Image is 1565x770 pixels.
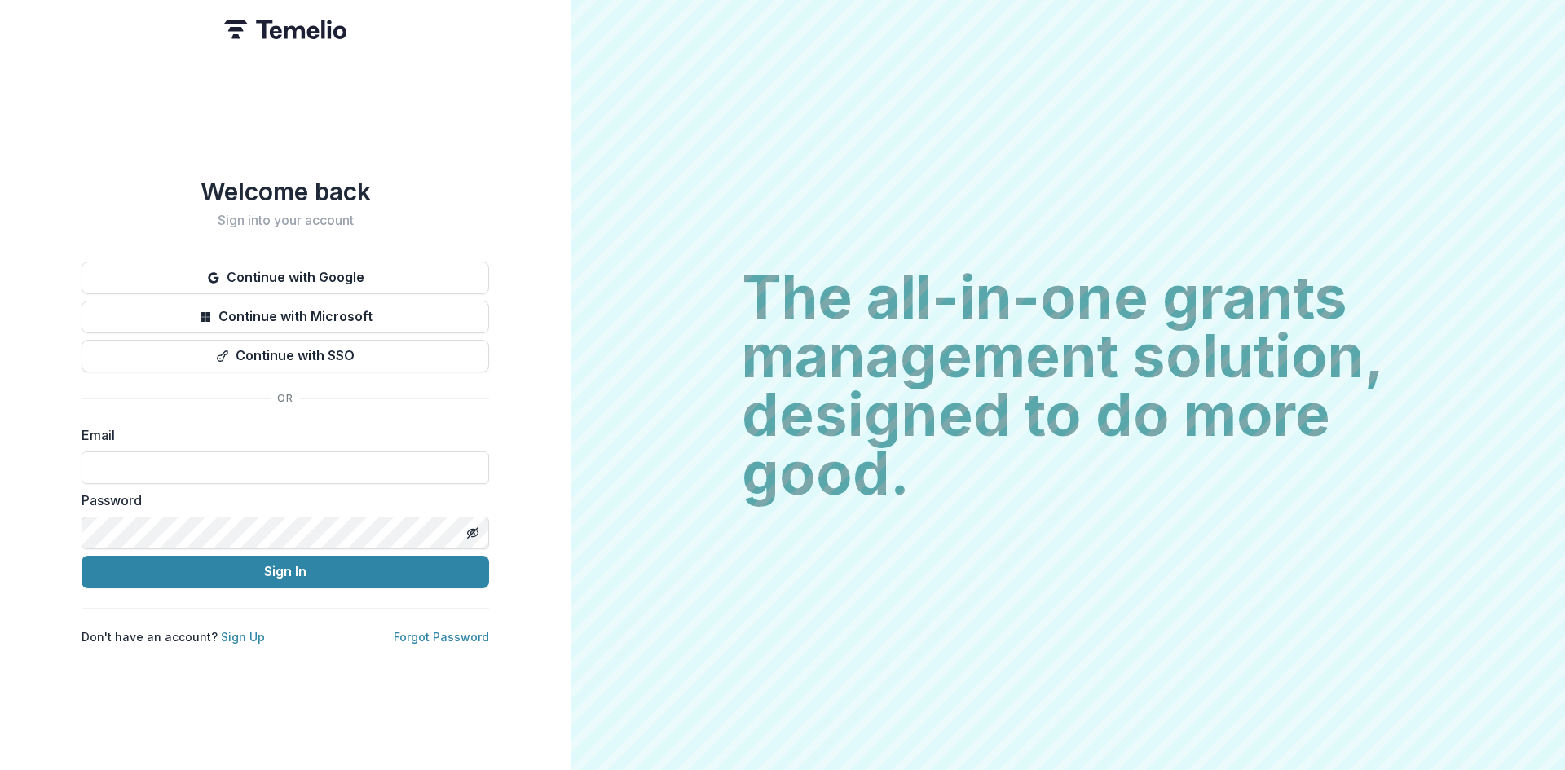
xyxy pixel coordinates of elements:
button: Continue with Microsoft [82,301,489,333]
h2: Sign into your account [82,213,489,228]
button: Continue with SSO [82,340,489,372]
a: Forgot Password [394,630,489,644]
img: Temelio [224,20,346,39]
a: Sign Up [221,630,265,644]
label: Password [82,491,479,510]
button: Toggle password visibility [460,520,486,546]
h1: Welcome back [82,177,489,206]
button: Continue with Google [82,262,489,294]
button: Sign In [82,556,489,588]
label: Email [82,425,479,445]
p: Don't have an account? [82,628,265,645]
